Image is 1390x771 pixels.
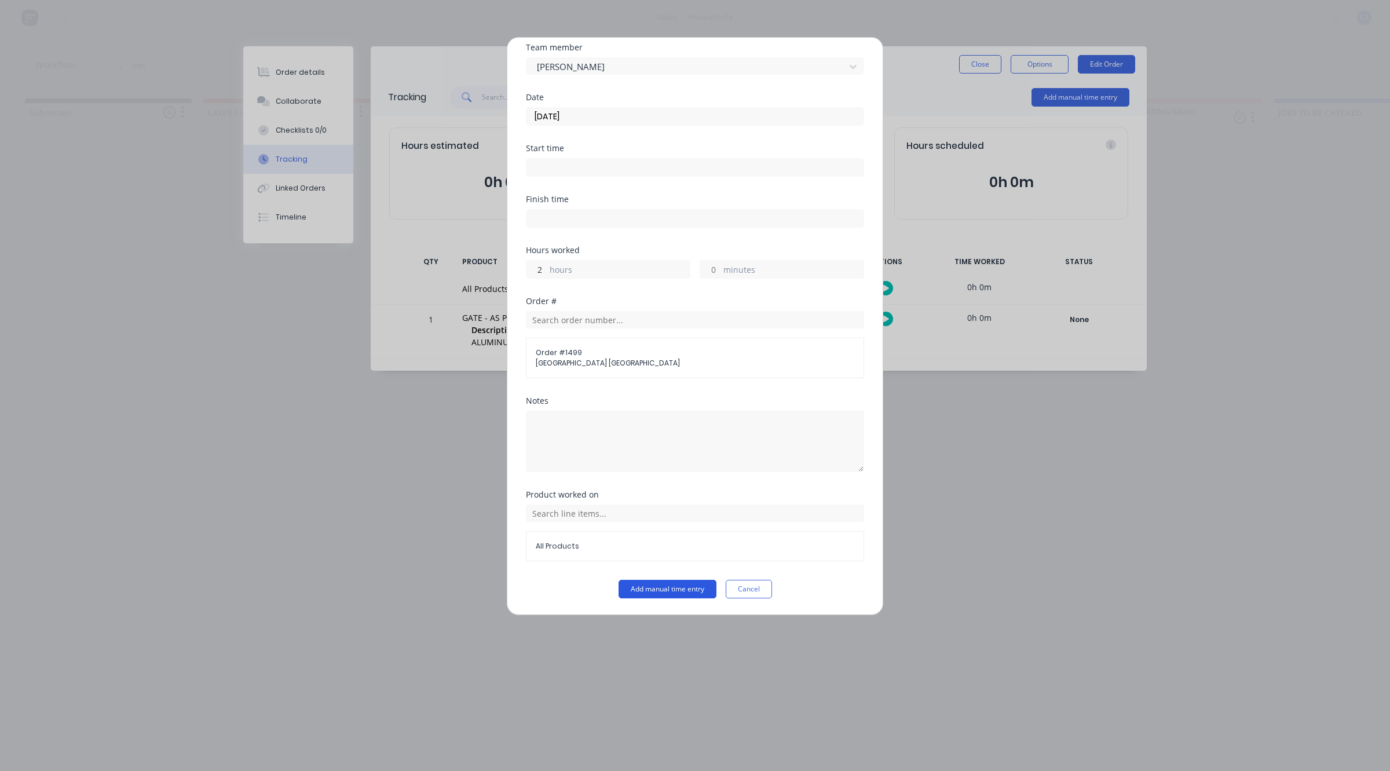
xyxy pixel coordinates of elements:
[619,580,716,598] button: Add manual time entry
[526,261,547,278] input: 0
[726,580,772,598] button: Cancel
[536,348,854,358] span: Order # 1499
[526,195,864,203] div: Finish time
[526,246,864,254] div: Hours worked
[526,505,864,522] input: Search line items...
[536,358,854,368] span: [GEOGRAPHIC_DATA] [GEOGRAPHIC_DATA]
[526,297,864,305] div: Order #
[536,541,854,551] span: All Products
[526,311,864,328] input: Search order number...
[723,264,864,278] label: minutes
[700,261,720,278] input: 0
[550,264,690,278] label: hours
[526,397,864,405] div: Notes
[526,144,864,152] div: Start time
[526,93,864,101] div: Date
[526,491,864,499] div: Product worked on
[526,43,864,52] div: Team member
